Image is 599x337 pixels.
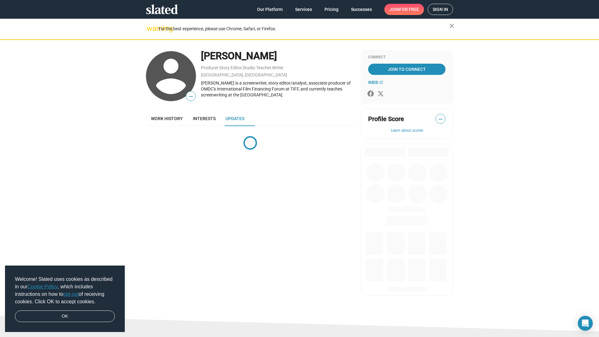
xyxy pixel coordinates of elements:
span: Interests [193,116,216,121]
span: Join [389,4,419,15]
a: Joinfor free [384,4,424,15]
a: Work history [146,111,188,126]
a: IMDb [368,80,383,85]
span: Pricing [324,4,338,15]
a: Services [290,4,317,15]
a: Studio Teacher [243,65,271,70]
span: — [186,92,196,100]
div: [PERSON_NAME] is a screenwriter, story editor/analyst, associate producer of OMDC's International... [201,80,354,98]
span: Sign in [433,4,448,15]
span: Welcome! Slated uses cookies as described in our , which includes instructions on how to of recei... [15,276,115,305]
mat-icon: close [448,22,455,30]
span: Join To Connect [369,64,444,75]
div: [PERSON_NAME] [201,49,354,63]
span: Our Platform [257,4,283,15]
span: — [436,115,445,123]
a: Story Editor [219,65,242,70]
a: Interests [188,111,221,126]
span: Profile Score [368,115,404,123]
a: [GEOGRAPHIC_DATA], [GEOGRAPHIC_DATA] [201,72,287,77]
div: Open Intercom Messenger [578,316,593,331]
a: Join To Connect [368,64,446,75]
a: Updates [221,111,249,126]
mat-icon: warning [147,25,154,32]
a: Producer [201,65,219,70]
span: for free [399,4,419,15]
div: cookieconsent [5,266,125,332]
a: Pricing [319,4,343,15]
span: IMDb [368,80,378,85]
a: opt-out [63,291,79,297]
a: Cookie Policy [27,284,58,289]
span: Updates [226,116,244,121]
button: Learn about scores [368,128,446,133]
a: Our Platform [252,4,288,15]
span: Services [295,4,312,15]
span: , [242,66,243,70]
mat-icon: open_in_new [379,81,383,84]
div: Connect [368,55,446,60]
a: dismiss cookie message [15,310,115,322]
a: Writer [272,65,284,70]
div: For the best experience, please use Chrome, Safari, or Firefox. [158,25,449,33]
a: Sign in [428,4,453,15]
span: Successes [351,4,372,15]
a: Successes [346,4,377,15]
span: Work history [151,116,183,121]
